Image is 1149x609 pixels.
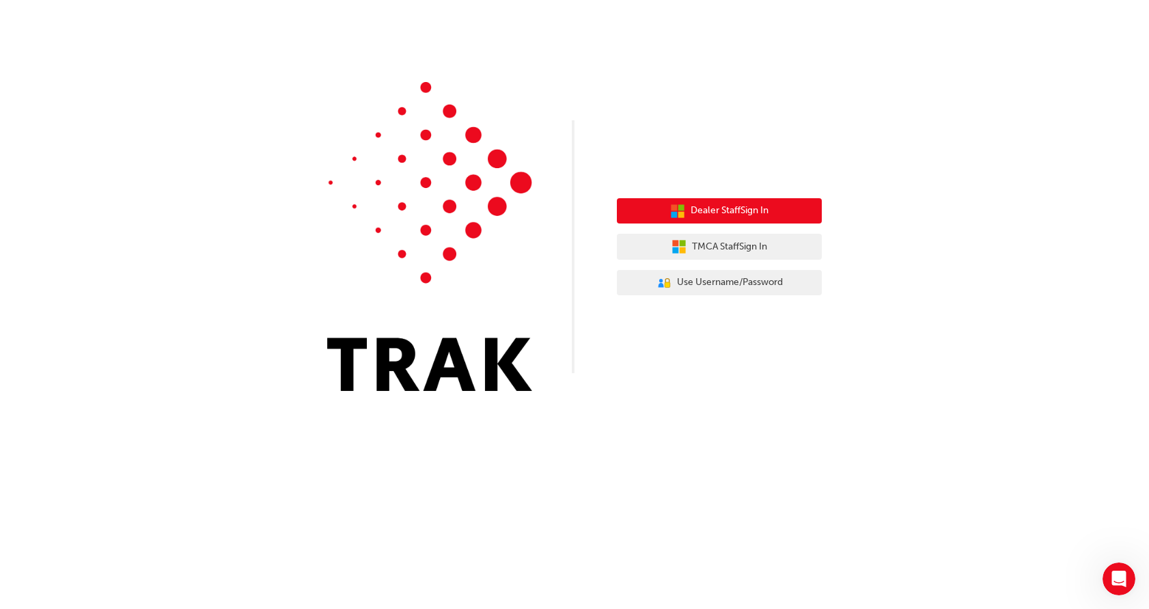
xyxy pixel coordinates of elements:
[691,203,769,219] span: Dealer Staff Sign In
[617,270,822,296] button: Use Username/Password
[617,234,822,260] button: TMCA StaffSign In
[617,198,822,224] button: Dealer StaffSign In
[1103,563,1135,595] iframe: Intercom live chat
[677,275,783,290] span: Use Username/Password
[692,239,767,255] span: TMCA Staff Sign In
[327,82,532,391] img: Trak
